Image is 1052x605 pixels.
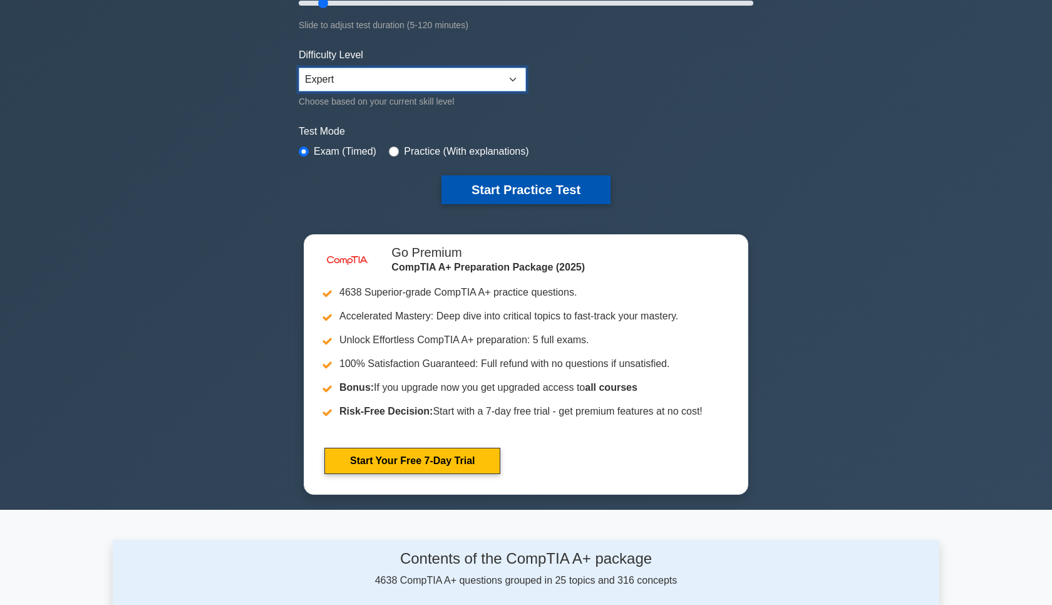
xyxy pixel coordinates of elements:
[299,48,363,63] label: Difficulty Level
[441,175,611,204] button: Start Practice Test
[231,550,821,588] div: 4638 CompTIA A+ questions grouped in 25 topics and 316 concepts
[231,550,821,568] h4: Contents of the CompTIA A+ package
[404,144,529,159] label: Practice (With explanations)
[299,124,753,139] label: Test Mode
[299,18,753,33] div: Slide to adjust test duration (5-120 minutes)
[299,94,526,109] div: Choose based on your current skill level
[324,448,500,474] a: Start Your Free 7-Day Trial
[314,144,376,159] label: Exam (Timed)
